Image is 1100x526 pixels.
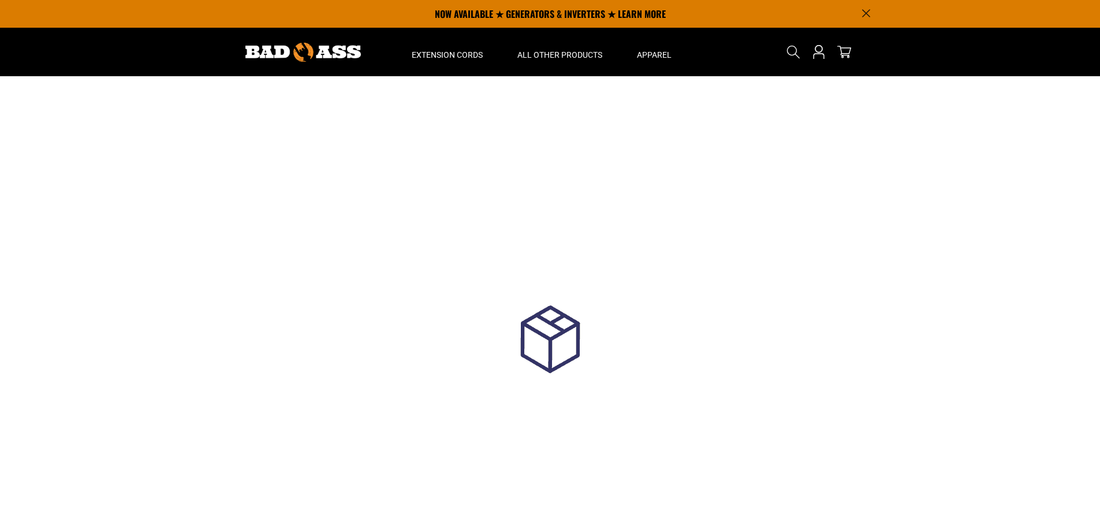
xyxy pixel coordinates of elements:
span: Apparel [637,50,672,60]
summary: Search [784,43,803,61]
span: All Other Products [517,50,602,60]
span: Extension Cords [412,50,483,60]
img: loadingGif.gif [475,264,625,415]
summary: All Other Products [500,28,620,76]
summary: Extension Cords [394,28,500,76]
img: Bad Ass Extension Cords [245,43,361,62]
summary: Apparel [620,28,689,76]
